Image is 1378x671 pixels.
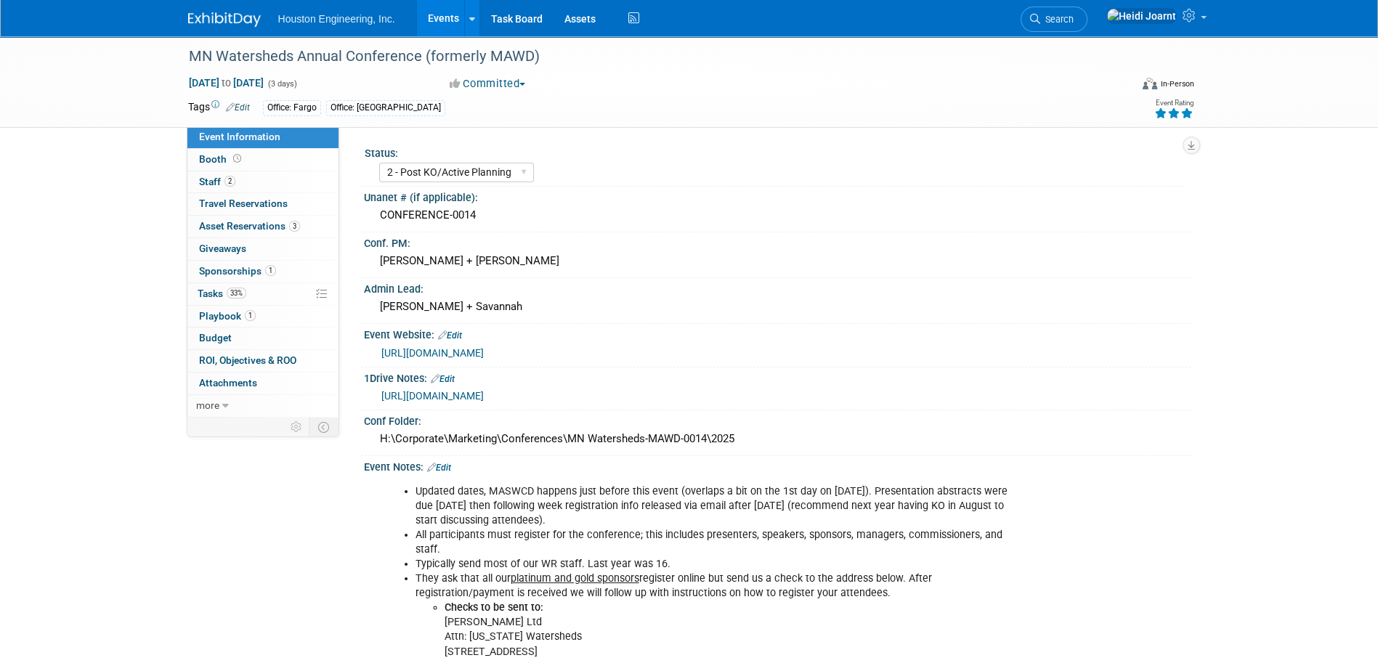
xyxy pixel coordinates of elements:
span: Giveaways [199,243,246,254]
div: Office: Fargo [263,100,321,115]
div: Event Website: [364,324,1191,343]
img: Format-Inperson.png [1143,78,1157,89]
div: [PERSON_NAME] + [PERSON_NAME] [375,250,1180,272]
div: Status: [365,142,1184,160]
div: Event Rating [1154,99,1193,107]
li: Updated dates, MASWCD happens just before this event (overlaps a bit on the 1st day on [DATE]). P... [416,484,1022,528]
span: 1 [265,265,276,276]
span: Attachments [199,377,257,389]
span: 1 [245,310,256,321]
a: Travel Reservations [187,193,339,215]
div: [PERSON_NAME] + Savannah [375,296,1180,318]
div: 1Drive Notes: [364,367,1191,386]
a: [URL][DOMAIN_NAME] [381,390,484,402]
a: Booth [187,149,339,171]
div: Admin Lead: [364,278,1191,296]
span: Sponsorships [199,265,276,277]
li: [PERSON_NAME] Ltd Attn: [US_STATE] Watersheds [STREET_ADDRESS] [445,601,1022,659]
a: Edit [431,374,455,384]
a: Edit [427,463,451,473]
span: Travel Reservations [199,198,288,209]
li: They ask that all our register online but send us a check to the address below. After registratio... [416,572,1022,659]
a: Playbook1 [187,306,339,328]
a: Asset Reservations3 [187,216,339,237]
a: ROI, Objectives & ROO [187,350,339,372]
span: Booth not reserved yet [230,153,244,164]
div: H:\Corporate\Marketing\Conferences\MN Watersheds-MAWD-0014\2025 [375,428,1180,450]
span: more [196,399,219,411]
div: Conf. PM: [364,232,1191,251]
div: CONFERENCE-0014 [375,204,1180,227]
b: Checks to be sent to: [445,601,543,614]
span: Asset Reservations [199,220,300,232]
a: Giveaways [187,238,339,260]
a: Edit [226,102,250,113]
img: ExhibitDay [188,12,261,27]
span: (3 days) [267,79,297,89]
td: Personalize Event Tab Strip [284,418,309,436]
a: more [187,395,339,417]
span: ROI, Objectives & ROO [199,354,296,366]
a: Attachments [187,373,339,394]
div: Office: [GEOGRAPHIC_DATA] [326,100,445,115]
span: 3 [289,221,300,232]
span: to [219,77,233,89]
span: Playbook [199,310,256,322]
a: Tasks33% [187,283,339,305]
u: platinum and gold sponsors [511,572,639,585]
div: MN Watersheds Annual Conference (formerly MAWD) [184,44,1109,70]
li: All participants must register for the conference; this includes presenters, speakers, sponsors, ... [416,528,1022,557]
div: Event Format [1045,76,1194,97]
span: Staff [199,176,235,187]
span: 2 [224,176,235,187]
span: Event Information [199,131,280,142]
span: Booth [199,153,244,165]
button: Committed [445,76,531,91]
span: Budget [199,332,232,343]
div: Unanet # (if applicable): [364,187,1191,205]
span: [DATE] [DATE] [188,76,264,89]
span: Tasks [198,288,246,299]
a: Event Information [187,126,339,148]
a: Sponsorships1 [187,261,339,282]
span: Search [1040,14,1074,25]
div: In-Person [1159,78,1193,89]
a: Staff2 [187,171,339,193]
li: Typically send most of our WR staff. Last year was 16. [416,557,1022,572]
span: Houston Engineering, Inc. [278,13,395,25]
span: 33% [227,288,246,298]
td: Toggle Event Tabs [309,418,339,436]
td: Tags [188,99,250,116]
div: Conf Folder: [364,410,1191,428]
a: Edit [438,330,462,341]
img: Heidi Joarnt [1106,8,1177,24]
a: Budget [187,328,339,349]
div: Event Notes: [364,456,1191,475]
a: [URL][DOMAIN_NAME] [381,347,484,359]
a: Search [1021,7,1087,32]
